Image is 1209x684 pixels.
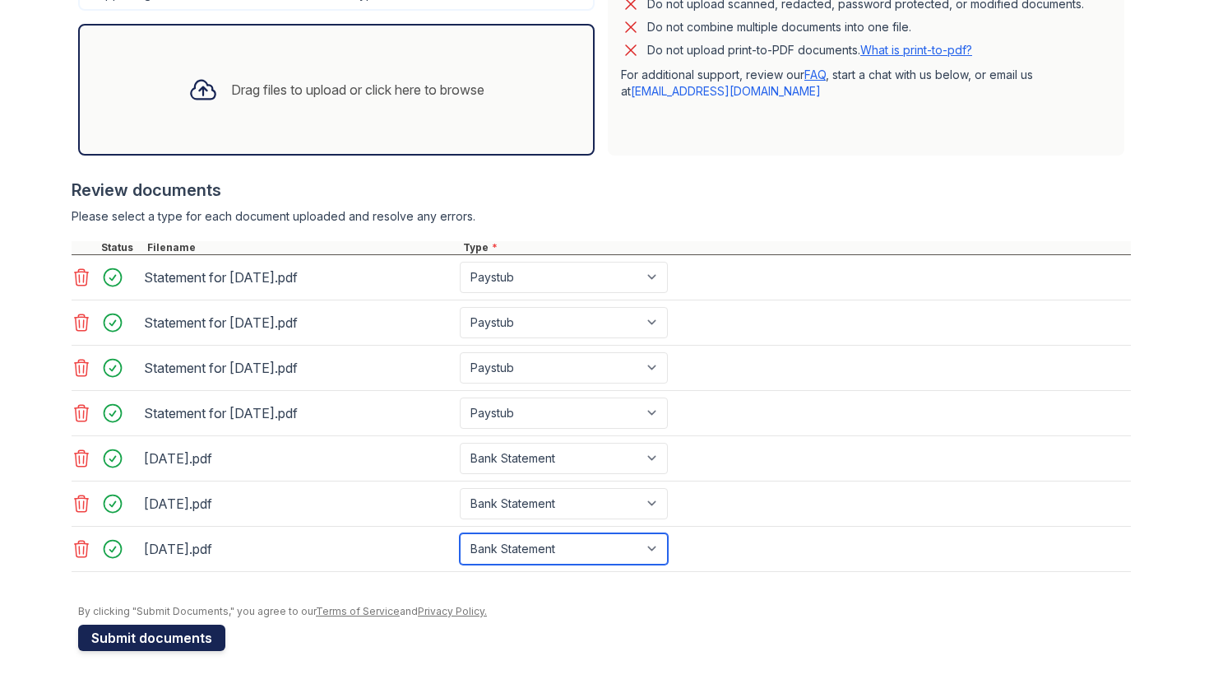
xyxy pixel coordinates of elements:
div: Review documents [72,179,1131,202]
div: [DATE].pdf [144,445,453,472]
div: Please select a type for each document uploaded and resolve any errors. [72,208,1131,225]
div: Statement for [DATE].pdf [144,400,453,426]
div: Type [460,241,1131,254]
div: Statement for [DATE].pdf [144,355,453,381]
div: Drag files to upload or click here to browse [231,80,484,100]
a: [EMAIL_ADDRESS][DOMAIN_NAME] [631,84,821,98]
a: Terms of Service [316,605,400,617]
div: Status [98,241,144,254]
div: Statement for [DATE].pdf [144,264,453,291]
a: FAQ [804,67,826,81]
div: [DATE].pdf [144,536,453,562]
button: Submit documents [78,625,225,651]
div: By clicking "Submit Documents," you agree to our and [78,605,1131,618]
div: Do not combine multiple documents into one file. [647,17,911,37]
div: [DATE].pdf [144,491,453,517]
p: Do not upload print-to-PDF documents. [647,42,972,58]
a: What is print-to-pdf? [860,43,972,57]
p: For additional support, review our , start a chat with us below, or email us at [621,67,1111,100]
a: Privacy Policy. [418,605,487,617]
div: Filename [144,241,460,254]
div: Statement for [DATE].pdf [144,309,453,336]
